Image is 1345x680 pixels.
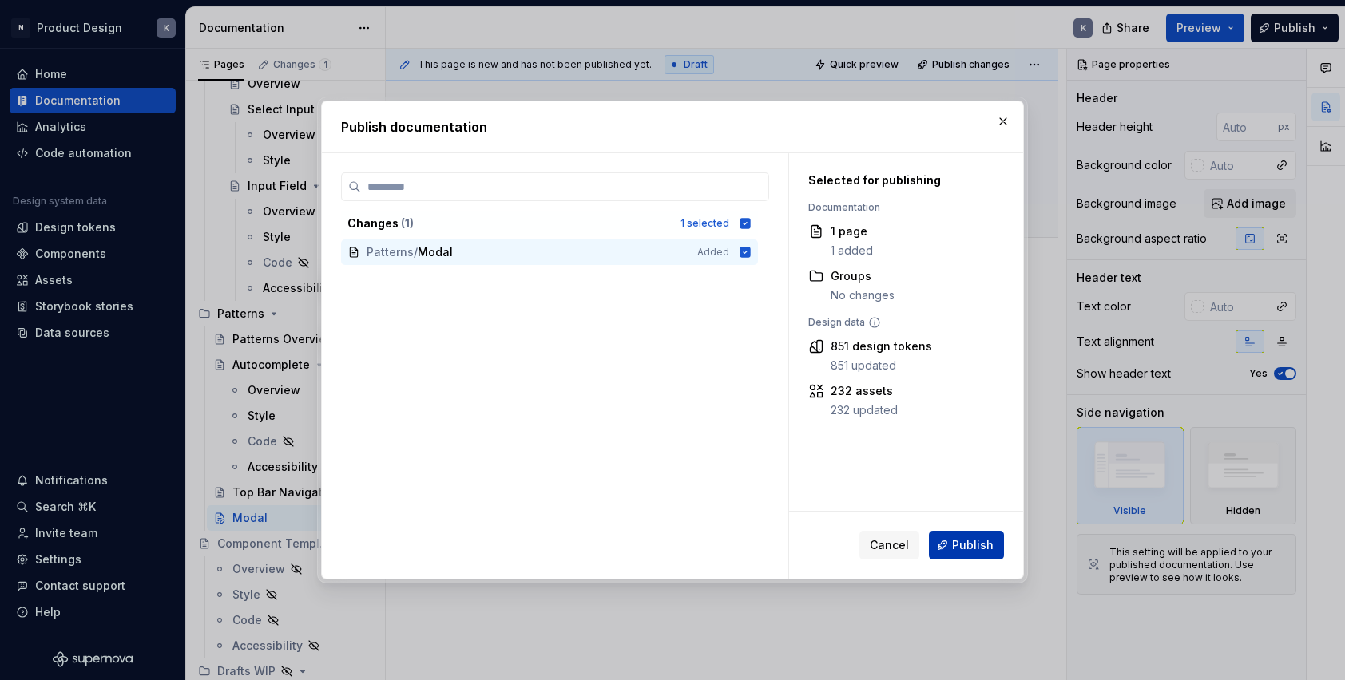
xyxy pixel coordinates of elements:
[418,244,453,260] span: Modal
[697,246,729,259] span: Added
[831,223,873,239] div: 1 page
[808,316,996,329] div: Design data
[929,531,1004,559] button: Publish
[347,215,671,231] div: Changes
[367,244,414,260] span: Patterns
[831,402,898,418] div: 232 updated
[341,117,1004,136] h2: Publish documentation
[831,287,895,303] div: No changes
[831,268,895,284] div: Groups
[952,537,994,553] span: Publish
[831,383,898,399] div: 232 assets
[870,537,909,553] span: Cancel
[859,531,919,559] button: Cancel
[831,243,873,259] div: 1 added
[808,172,996,188] div: Selected for publishing
[401,216,414,230] span: ( 1 )
[808,201,996,214] div: Documentation
[414,244,418,260] span: /
[831,338,932,354] div: 851 design tokens
[831,358,932,374] div: 851 updated
[680,217,729,230] div: 1 selected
